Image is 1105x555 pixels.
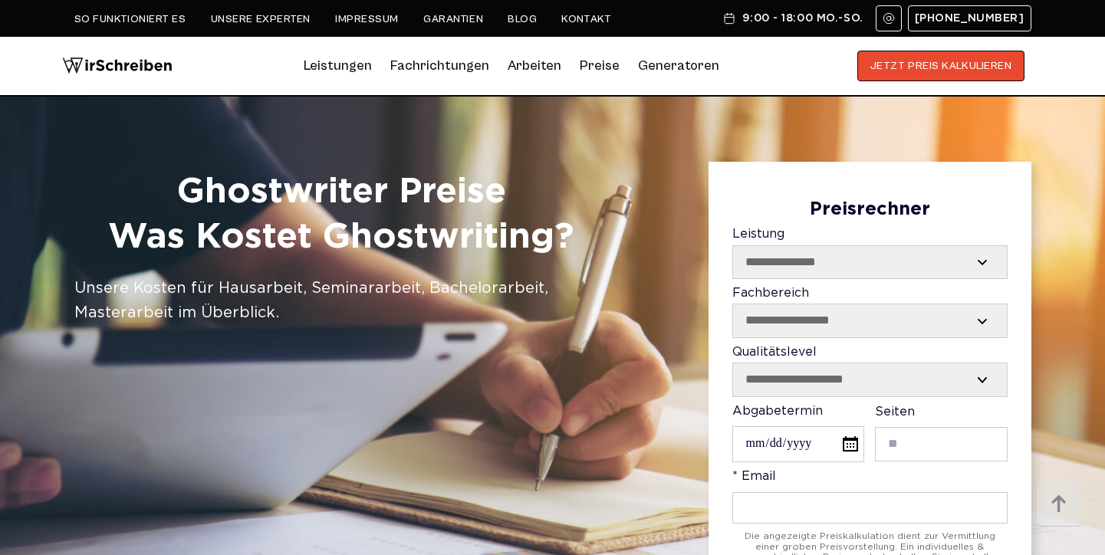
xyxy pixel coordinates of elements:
[508,13,537,25] a: Blog
[732,228,1008,279] label: Leistung
[883,12,895,25] img: Email
[561,13,611,25] a: Kontakt
[74,13,186,25] a: So funktioniert es
[733,246,1007,278] select: Leistung
[390,54,489,78] a: Fachrichtungen
[62,51,173,81] img: logo wirschreiben
[74,169,609,261] h1: Ghostwriter Preise Was Kostet Ghostwriting?
[638,54,719,78] a: Generatoren
[915,12,1024,25] span: [PHONE_NUMBER]
[875,406,915,418] span: Seiten
[74,276,609,325] div: Unsere Kosten für Hausarbeit, Seminararbeit, Bachelorarbeit, Masterarbeit im Überblick.
[211,13,311,25] a: Unsere Experten
[857,51,1025,81] button: JETZT PREIS KALKULIEREN
[732,287,1008,338] label: Fachbereich
[732,199,1008,221] div: Preisrechner
[423,13,483,25] a: Garantien
[733,363,1007,396] select: Qualitätslevel
[732,470,1008,523] label: * Email
[722,12,736,25] img: Schedule
[733,304,1007,337] select: Fachbereich
[1036,481,1082,527] img: button top
[908,5,1031,31] a: [PHONE_NUMBER]
[335,13,399,25] a: Impressum
[732,426,864,462] input: Abgabetermin
[580,57,620,74] a: Preise
[304,54,372,78] a: Leistungen
[508,54,561,78] a: Arbeiten
[732,346,1008,397] label: Qualitätslevel
[732,492,1008,524] input: * Email
[732,405,864,463] label: Abgabetermin
[742,12,863,25] span: 9:00 - 18:00 Mo.-So.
